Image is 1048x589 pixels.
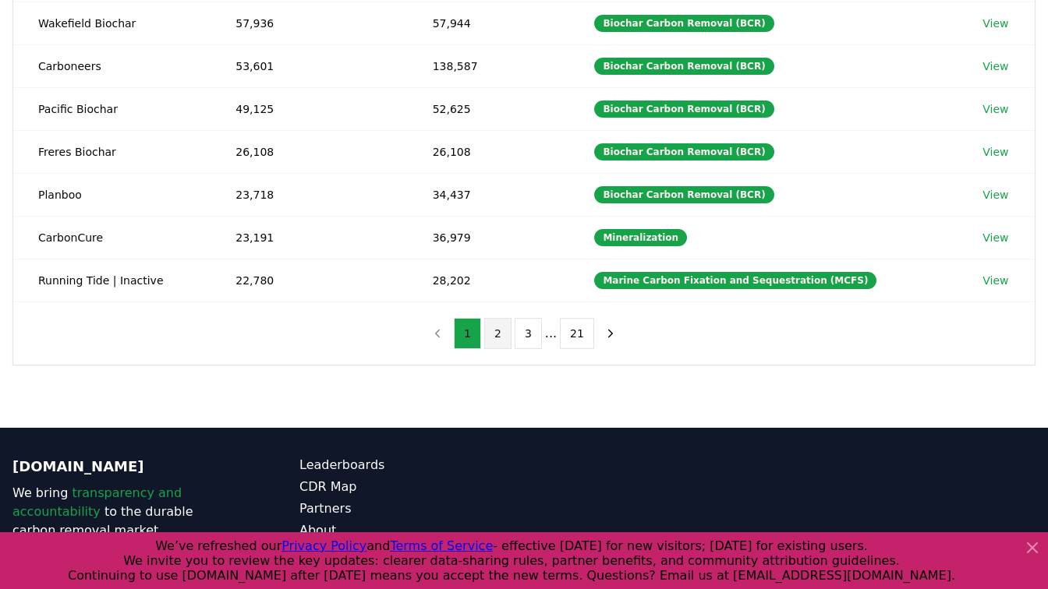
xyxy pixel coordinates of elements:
button: 1 [454,318,481,349]
td: 22,780 [211,259,407,302]
td: 26,108 [211,130,407,173]
td: 52,625 [408,87,570,130]
button: 21 [560,318,594,349]
a: View [982,187,1008,203]
td: Running Tide | Inactive [13,259,211,302]
td: 28,202 [408,259,570,302]
button: 3 [515,318,542,349]
a: About [299,521,524,540]
button: next page [597,318,624,349]
td: 57,936 [211,2,407,44]
div: Biochar Carbon Removal (BCR) [594,15,774,32]
p: We bring to the durable carbon removal market [12,484,237,540]
td: CarbonCure [13,216,211,259]
td: Wakefield Biochar [13,2,211,44]
td: 23,718 [211,173,407,216]
td: 23,191 [211,216,407,259]
td: 138,587 [408,44,570,87]
p: [DOMAIN_NAME] [12,456,237,478]
a: Partners [299,499,524,518]
div: Mineralization [594,229,687,246]
td: Pacific Biochar [13,87,211,130]
a: Leaderboards [299,456,524,474]
div: Biochar Carbon Removal (BCR) [594,101,774,118]
td: 34,437 [408,173,570,216]
td: 36,979 [408,216,570,259]
a: View [982,144,1008,160]
div: Biochar Carbon Removal (BCR) [594,186,774,203]
div: Biochar Carbon Removal (BCR) [594,143,774,160]
span: transparency and accountability [12,485,182,519]
td: 53,601 [211,44,407,87]
td: Freres Biochar [13,130,211,173]
a: View [982,58,1008,74]
div: Biochar Carbon Removal (BCR) [594,58,774,75]
td: 26,108 [408,130,570,173]
li: ... [545,324,557,343]
a: View [982,16,1008,31]
a: View [982,230,1008,245]
button: 2 [484,318,512,349]
td: 57,944 [408,2,570,44]
td: Carboneers [13,44,211,87]
a: View [982,273,1008,288]
td: 49,125 [211,87,407,130]
a: View [982,101,1008,117]
td: Planboo [13,173,211,216]
a: CDR Map [299,478,524,496]
div: Marine Carbon Fixation and Sequestration (MCFS) [594,272,876,289]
